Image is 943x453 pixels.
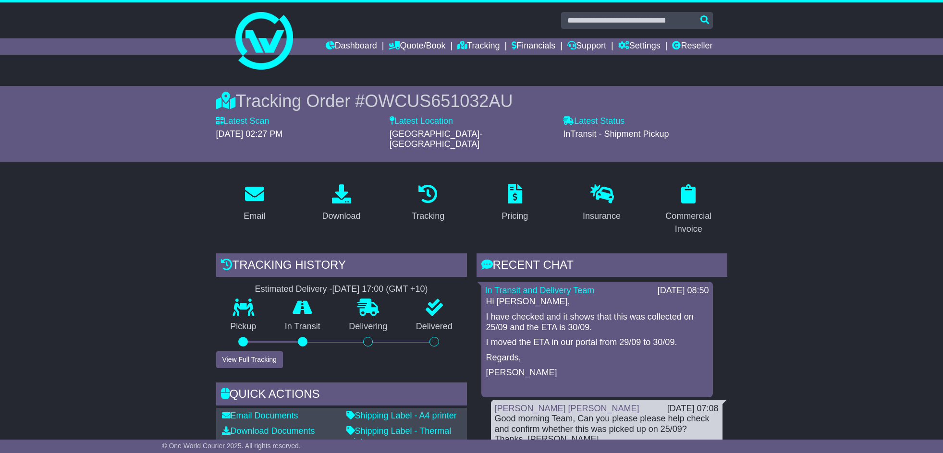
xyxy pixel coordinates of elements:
a: Email [237,181,271,226]
button: View Full Tracking [216,351,283,368]
a: Dashboard [326,38,377,55]
div: Good morning Team, Can you please please help check and confirm whether this was picked up on 25/... [495,414,719,445]
div: Commercial Invoice [656,210,721,236]
p: Delivering [335,322,402,332]
p: Regards, [486,353,708,363]
span: [DATE] 02:27 PM [216,129,283,139]
div: Download [322,210,360,223]
div: Estimated Delivery - [216,284,467,295]
div: Tracking Order # [216,91,727,111]
a: Pricing [495,181,534,226]
a: Financials [512,38,555,55]
a: Reseller [672,38,712,55]
p: I moved the ETA in our portal from 29/09 to 30/09. [486,337,708,348]
div: [DATE] 08:50 [658,286,709,296]
div: Quick Actions [216,382,467,408]
span: [GEOGRAPHIC_DATA]-[GEOGRAPHIC_DATA] [390,129,482,149]
div: Pricing [502,210,528,223]
a: Insurance [576,181,627,226]
a: Tracking [405,181,451,226]
a: Quote/Book [389,38,445,55]
a: Shipping Label - Thermal printer [346,426,452,446]
div: [DATE] 07:08 [667,404,719,414]
span: InTransit - Shipment Pickup [563,129,669,139]
a: [PERSON_NAME] [PERSON_NAME] [495,404,639,413]
p: [PERSON_NAME] [486,368,708,378]
label: Latest Scan [216,116,269,127]
a: Download Documents [222,426,315,436]
p: I have checked and it shows that this was collected on 25/09 and the ETA is 30/09. [486,312,708,333]
div: [DATE] 17:00 (GMT +10) [332,284,428,295]
a: Commercial Invoice [650,181,727,239]
div: Insurance [583,210,621,223]
a: Email Documents [222,411,298,420]
span: OWCUS651032AU [365,91,513,111]
a: Shipping Label - A4 printer [346,411,457,420]
div: Tracking [412,210,444,223]
a: In Transit and Delivery Team [485,286,595,295]
label: Latest Status [563,116,625,127]
a: Settings [618,38,661,55]
p: In Transit [270,322,335,332]
a: Tracking [457,38,500,55]
div: Email [244,210,265,223]
div: RECENT CHAT [477,253,727,279]
a: Support [567,38,606,55]
p: Delivered [402,322,467,332]
div: Tracking history [216,253,467,279]
label: Latest Location [390,116,453,127]
p: Pickup [216,322,271,332]
p: Hi [PERSON_NAME], [486,297,708,307]
a: Download [316,181,367,226]
span: © One World Courier 2025. All rights reserved. [162,442,301,450]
